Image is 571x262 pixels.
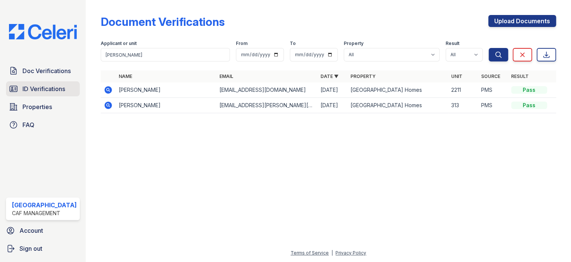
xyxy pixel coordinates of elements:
[335,250,366,256] a: Privacy Policy
[350,73,376,79] a: Property
[488,15,556,27] a: Upload Documents
[448,82,478,98] td: 2211
[318,82,347,98] td: [DATE]
[511,73,529,79] a: Result
[478,82,508,98] td: PMS
[6,99,80,114] a: Properties
[347,82,448,98] td: [GEOGRAPHIC_DATA] Homes
[347,98,448,113] td: [GEOGRAPHIC_DATA] Homes
[511,102,547,109] div: Pass
[101,48,230,61] input: Search by name, email, or unit number
[448,98,478,113] td: 313
[101,40,137,46] label: Applicant or unit
[3,24,83,39] img: CE_Logo_Blue-a8612792a0a2168367f1c8372b55b34899dd931a85d93a1a3d3e32e68fde9ad4.png
[22,102,52,111] span: Properties
[219,73,233,79] a: Email
[451,73,462,79] a: Unit
[12,201,77,210] div: [GEOGRAPHIC_DATA]
[3,223,83,238] a: Account
[511,86,547,94] div: Pass
[22,84,65,93] span: ID Verifications
[6,117,80,132] a: FAQ
[291,250,329,256] a: Terms of Service
[101,15,225,28] div: Document Verifications
[6,63,80,78] a: Doc Verifications
[116,82,216,98] td: [PERSON_NAME]
[19,244,42,253] span: Sign out
[236,40,247,46] label: From
[216,82,317,98] td: [EMAIL_ADDRESS][DOMAIN_NAME]
[6,81,80,96] a: ID Verifications
[318,98,347,113] td: [DATE]
[481,73,500,79] a: Source
[216,98,317,113] td: [EMAIL_ADDRESS][PERSON_NAME][DOMAIN_NAME]
[478,98,508,113] td: PMS
[119,73,132,79] a: Name
[344,40,364,46] label: Property
[22,66,71,75] span: Doc Verifications
[22,120,34,129] span: FAQ
[12,210,77,217] div: CAF Management
[19,226,43,235] span: Account
[3,241,83,256] a: Sign out
[116,98,216,113] td: [PERSON_NAME]
[331,250,333,256] div: |
[321,73,338,79] a: Date ▼
[446,40,459,46] label: Result
[290,40,296,46] label: To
